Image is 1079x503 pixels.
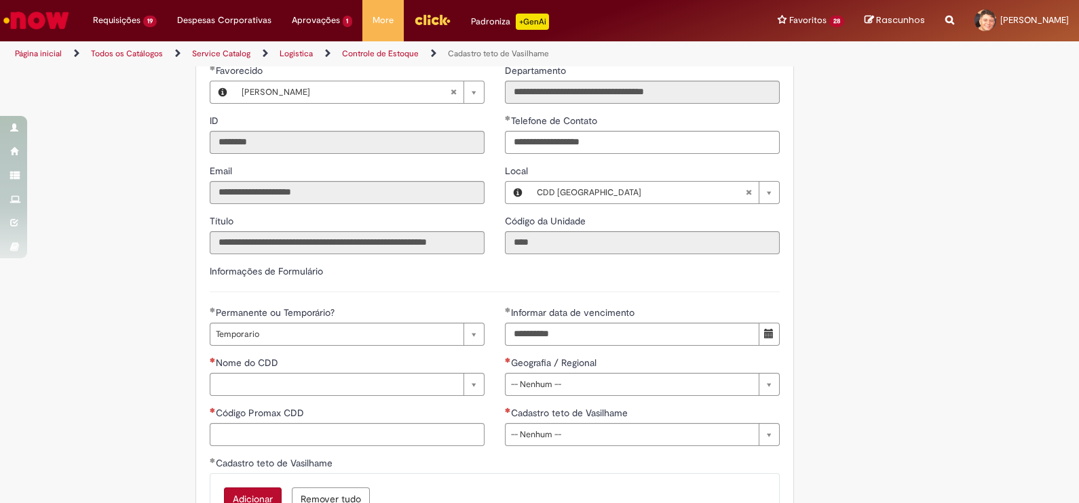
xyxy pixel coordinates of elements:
input: ID [210,131,485,154]
input: Email [210,181,485,204]
span: Temporario [216,323,457,345]
button: Mostrar calendário para Informar data de vencimento [759,323,780,346]
a: Cadastro teto de Vasilhame [448,48,549,59]
span: Permanente ou Temporário? [216,306,337,319]
input: Telefone de Contato [505,131,780,154]
a: Rascunhos [865,14,925,27]
img: click_logo_yellow_360x200.png [414,9,451,30]
span: Necessários [505,357,511,363]
span: -- Nenhum -- [511,374,752,395]
span: Telefone de Contato [511,115,600,127]
span: Somente leitura - Título [210,215,236,227]
span: Obrigatório Preenchido [210,307,216,313]
span: 28 [829,16,844,27]
a: Logistica [280,48,313,59]
input: Informar data de vencimento 07 October 2025 Tuesday [505,323,759,346]
span: Cadastro teto de Vasilhame [511,407,630,419]
span: Favoritos [789,14,827,27]
label: Somente leitura - Email [210,164,235,178]
a: Página inicial [15,48,62,59]
span: Código Promax CDD [216,407,307,419]
label: Somente leitura - ID [210,114,221,127]
input: Título [210,231,485,254]
span: Obrigatório Preenchido [505,307,511,313]
a: Controle de Estoque [342,48,419,59]
span: Necessários [505,407,511,413]
input: Departamento [505,81,780,104]
span: Somente leitura - Email [210,165,235,177]
span: Obrigatório Preenchido [505,115,511,121]
abbr: Limpar campo Favorecido [443,81,463,103]
abbr: Limpar campo Local [738,182,759,203]
span: Obrigatório Preenchido [210,65,216,71]
span: Rascunhos [876,14,925,26]
a: Limpar campo Nome do CDD [210,373,485,396]
span: Necessários - Nome do CDD [216,357,281,369]
span: Necessários - Favorecido [216,64,265,77]
label: Somente leitura - Departamento [505,64,569,77]
span: [PERSON_NAME] [1000,14,1069,26]
p: +GenAi [516,14,549,30]
a: Service Catalog [192,48,250,59]
span: Local [505,165,531,177]
span: -- Nenhum -- [511,424,752,445]
button: Local, Visualizar este registro CDD Brasília [506,182,530,203]
span: Obrigatório Preenchido [210,458,216,463]
label: Informações de Formulário [210,265,323,277]
div: Padroniza [471,14,549,30]
span: CDD [GEOGRAPHIC_DATA] [537,182,745,203]
span: 1 [343,16,353,27]
ul: Trilhas de página [10,41,709,66]
a: CDD [GEOGRAPHIC_DATA]Limpar campo Local [530,182,779,203]
span: More [373,14,394,27]
input: Código da Unidade [505,231,780,254]
a: Todos os Catálogos [91,48,163,59]
img: ServiceNow [1,7,71,34]
span: Informar data de vencimento [511,306,637,319]
label: Somente leitura - Código da Unidade [505,214,588,228]
span: [PERSON_NAME] [242,81,450,103]
span: Somente leitura - Código da Unidade [505,215,588,227]
span: Geografia / Regional [511,357,599,369]
span: Cadastro teto de Vasilhame [216,457,335,469]
input: Código Promax CDD [210,423,485,446]
span: 19 [143,16,157,27]
span: Necessários [210,407,216,413]
a: [PERSON_NAME]Limpar campo Favorecido [235,81,484,103]
button: Favorecido, Visualizar este registro Jander Teixeira Peneluc [210,81,235,103]
span: Somente leitura - ID [210,115,221,127]
span: Aprovações [292,14,340,27]
span: Necessários [210,357,216,363]
span: Despesas Corporativas [177,14,271,27]
span: Requisições [93,14,140,27]
label: Somente leitura - Título [210,214,236,228]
